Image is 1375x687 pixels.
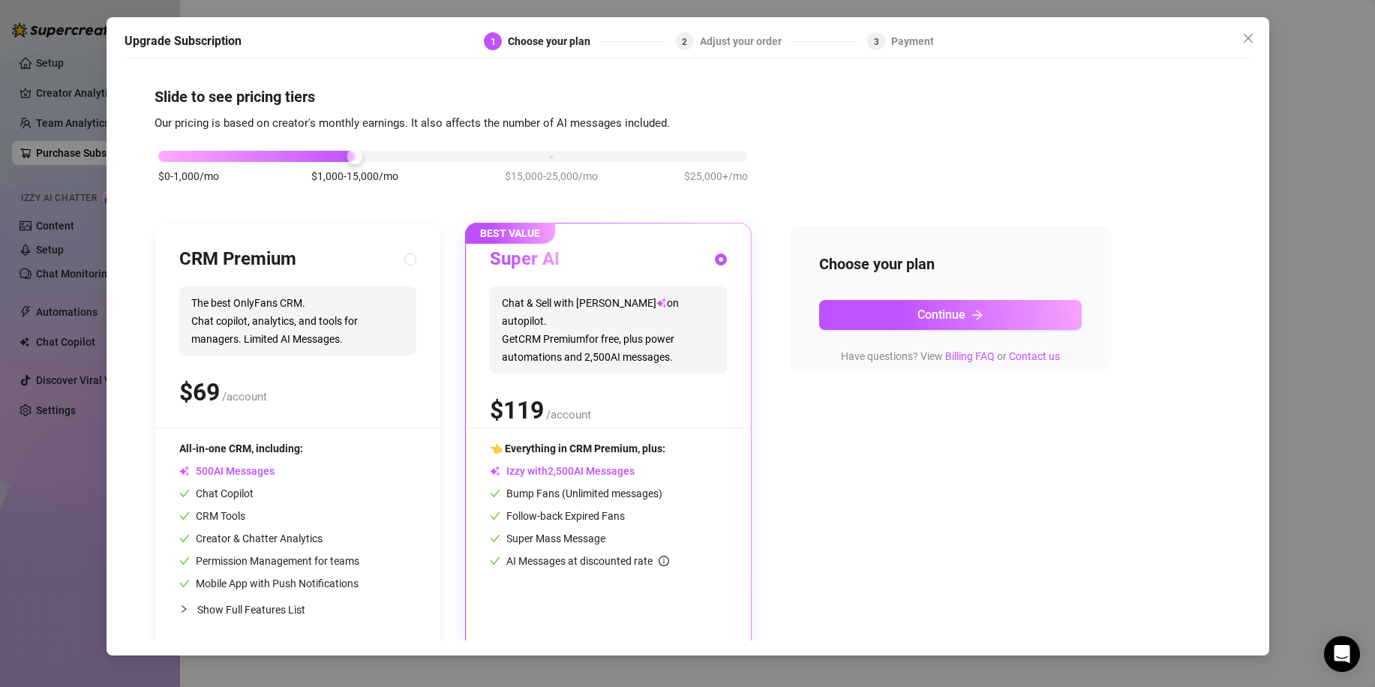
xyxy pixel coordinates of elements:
[699,32,790,50] div: Adjust your order
[490,488,500,499] span: check
[179,465,275,477] span: AI Messages
[125,32,242,50] h5: Upgrade Subscription
[841,350,1060,362] span: Have questions? View or
[179,533,190,544] span: check
[490,532,605,544] span: Super Mass Message
[179,604,188,613] span: collapsed
[158,168,219,184] span: $0-1,000/mo
[546,408,591,421] span: /account
[490,36,495,46] span: 1
[179,577,359,589] span: Mobile App with Push Notifications
[508,32,599,50] div: Choose your plan
[179,378,220,406] span: $
[197,604,305,616] span: Show Full Features List
[179,556,190,566] span: check
[505,168,598,184] span: $15,000-25,000/mo
[490,533,500,544] span: check
[490,396,544,424] span: $
[659,556,669,566] span: info-circle
[222,390,267,403] span: /account
[465,223,555,244] span: BEST VALUE
[819,300,1082,330] button: Continuearrow-right
[179,442,303,454] span: All-in-one CRM, including:
[682,36,687,46] span: 2
[490,511,500,521] span: check
[179,286,416,355] span: The best OnlyFans CRM. Chat copilot, analytics, and tools for managers. Limited AI Messages.
[873,36,878,46] span: 3
[917,307,965,322] span: Continue
[179,510,245,522] span: CRM Tools
[179,511,190,521] span: check
[179,247,296,271] h3: CRM Premium
[179,488,190,499] span: check
[179,487,254,499] span: Chat Copilot
[155,116,670,130] span: Our pricing is based on creator's monthly earnings. It also affects the number of AI messages inc...
[490,510,625,522] span: Follow-back Expired Fans
[490,286,727,373] span: Chat & Sell with [PERSON_NAME] on autopilot. Get CRM Premium for free, plus power automations and...
[1009,350,1060,362] a: Contact us
[155,86,1221,107] h4: Slide to see pricing tiers
[490,247,560,271] h3: Super AI
[311,168,398,184] span: $1,000-15,000/mo
[1236,26,1260,50] button: Close
[179,532,323,544] span: Creator & Chatter Analytics
[945,350,995,362] a: Billing FAQ
[971,309,983,321] span: arrow-right
[1324,636,1360,672] div: Open Intercom Messenger
[179,578,190,589] span: check
[506,555,669,567] span: AI Messages at discounted rate
[490,487,662,499] span: Bump Fans (Unlimited messages)
[179,592,416,627] div: Show Full Features List
[891,32,934,50] div: Payment
[490,465,635,477] span: Izzy with AI Messages
[1242,32,1254,44] span: close
[819,253,1082,274] h4: Choose your plan
[179,555,359,567] span: Permission Management for teams
[684,168,748,184] span: $25,000+/mo
[490,442,665,454] span: 👈 Everything in CRM Premium, plus:
[490,556,500,566] span: check
[1236,32,1260,44] span: Close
